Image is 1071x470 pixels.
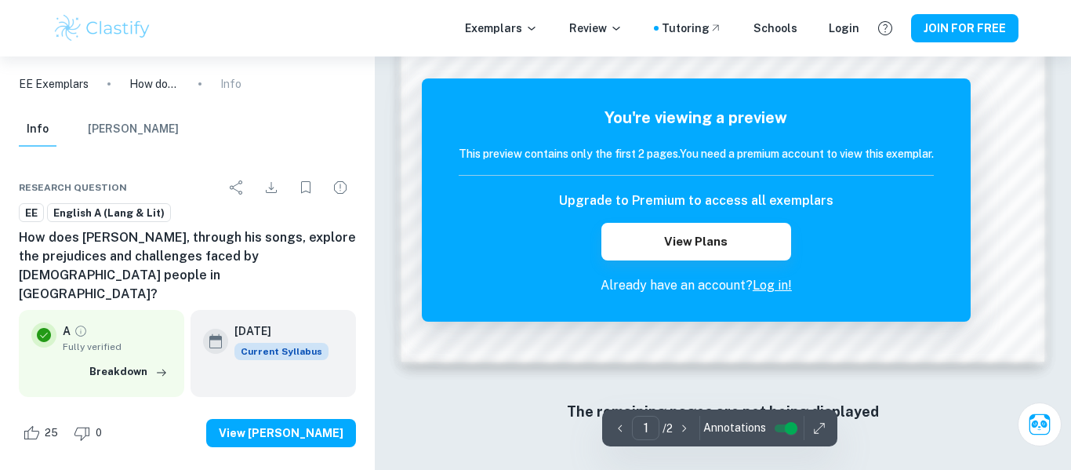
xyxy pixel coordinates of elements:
span: 0 [87,425,111,441]
a: Tutoring [662,20,722,37]
button: Help and Feedback [872,15,899,42]
div: Report issue [325,172,356,203]
a: Schools [753,20,797,37]
a: EE [19,203,44,223]
button: View [PERSON_NAME] [206,419,356,447]
a: English A (Lang & Lit) [47,203,171,223]
span: Annotations [703,420,766,436]
div: Share [221,172,252,203]
div: Download [256,172,287,203]
button: Ask Clai [1018,403,1062,446]
span: 25 [36,425,67,441]
h6: [DATE] [234,322,316,340]
span: Current Syllabus [234,343,329,360]
div: This exemplar is based on the current syllabus. Feel free to refer to it for inspiration/ideas wh... [234,343,329,360]
span: English A (Lang & Lit) [48,206,170,221]
h6: How does [PERSON_NAME], through his songs, explore the prejudices and challenges faced by [DEMOGR... [19,228,356,304]
span: EE [20,206,43,221]
button: Breakdown [85,360,172,384]
p: Exemplars [465,20,538,37]
p: A [63,322,71,340]
div: Bookmark [290,172,321,203]
button: View Plans [601,223,791,261]
button: Info [19,112,56,147]
a: EE Exemplars [19,75,89,93]
a: Log in! [753,278,792,293]
p: Info [220,75,241,93]
h5: You're viewing a preview [459,106,934,129]
h6: Upgrade to Premium to access all exemplars [559,191,833,210]
button: [PERSON_NAME] [88,112,179,147]
p: Review [569,20,623,37]
p: Already have an account? [459,276,934,295]
div: Like [19,421,67,446]
div: Dislike [70,421,111,446]
h6: The remaining pages are not being displayed [433,401,1013,423]
img: Clastify logo [53,13,152,44]
a: Login [829,20,859,37]
p: How does [PERSON_NAME], through his songs, explore the prejudices and challenges faced by [DEMOGR... [129,75,180,93]
span: Research question [19,180,127,195]
span: Fully verified [63,340,172,354]
a: Grade fully verified [74,324,88,338]
h6: This preview contains only the first 2 pages. You need a premium account to view this exemplar. [459,145,934,162]
p: / 2 [663,420,673,437]
button: JOIN FOR FREE [911,14,1018,42]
